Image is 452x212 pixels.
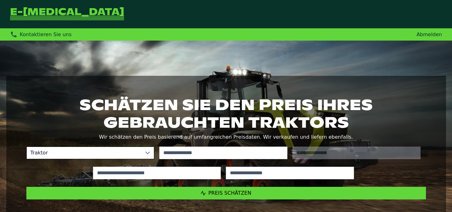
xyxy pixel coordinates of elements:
[26,133,426,142] p: Wir schätzen den Preis basierend auf umfangreichen Preisdaten. Wir verkaufen und liefern ebenfalls.
[26,187,426,199] button: Preis schätzen
[417,31,442,37] a: Abmelden
[208,190,251,196] span: Preis schätzen
[10,8,124,21] a: Zurück zur Startseite
[20,31,72,37] span: Kontaktieren Sie uns
[10,31,72,38] div: Kontaktieren Sie uns
[27,147,142,159] span: Traktor
[26,96,426,131] h1: Schätzen Sie den Preis Ihres gebrauchten Traktors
